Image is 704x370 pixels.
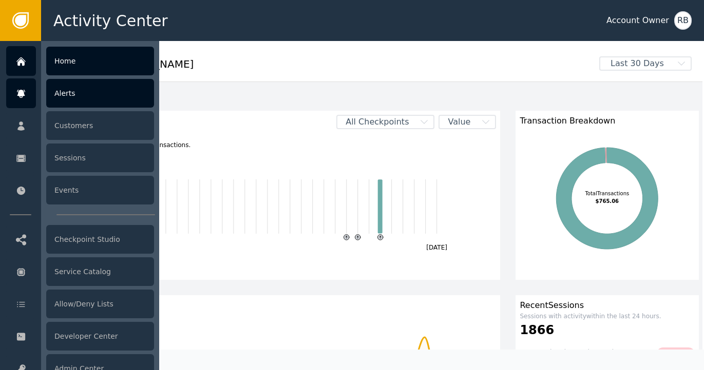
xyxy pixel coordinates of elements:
[55,56,592,79] div: Welcome , [PERSON_NAME]
[46,111,154,140] div: Customers
[6,143,154,173] a: Sessions
[606,14,669,27] div: Account Owner
[6,78,154,108] a: Alerts
[520,321,695,339] div: 1866
[46,143,154,172] div: Sessions
[6,224,154,254] a: Checkpoint Studio
[585,191,630,196] tspan: Total Transactions
[6,111,154,140] a: Customers
[46,225,154,254] div: Checkpoint Studio
[336,115,434,129] button: All Checkpoints
[378,179,383,233] rect: Transaction2025-09-07
[46,176,154,204] div: Events
[439,115,496,129] button: Value
[600,57,674,70] span: Last 30 Days
[427,244,448,251] text: [DATE]
[6,175,154,205] a: Events
[6,46,154,76] a: Home
[520,312,695,321] div: Sessions with activity within the last 24 hours.
[59,299,496,312] div: Customers
[440,116,479,128] span: Value
[46,290,154,318] div: Allow/Deny Lists
[6,257,154,286] a: Service Catalog
[674,11,692,30] button: RB
[46,79,154,108] div: Alerts
[592,56,699,71] button: Last 30 Days
[596,198,619,204] tspan: $765.06
[53,9,168,32] span: Activity Center
[671,348,691,359] span: 10667
[520,299,695,312] div: Recent Sessions
[520,115,615,127] span: Transaction Breakdown
[6,321,154,351] a: Developer Center
[46,257,154,286] div: Service Catalog
[46,47,154,75] div: Home
[337,116,417,128] span: All Checkpoints
[520,347,629,360] div: Compared to the previous 24 hours
[6,289,154,319] a: Allow/Deny Lists
[46,322,154,351] div: Developer Center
